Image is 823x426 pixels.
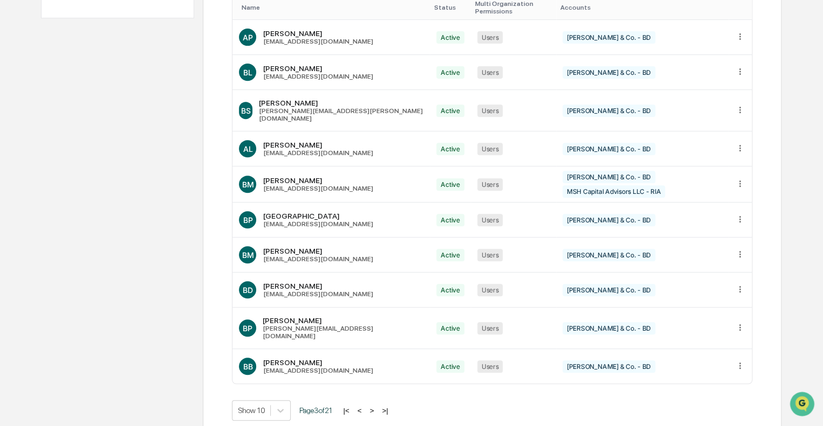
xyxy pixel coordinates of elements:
[436,284,464,296] div: Active
[563,214,655,226] div: [PERSON_NAME] & Co. - BD
[563,360,655,373] div: [PERSON_NAME] & Co. - BD
[436,249,464,261] div: Active
[76,182,131,191] a: Powered byPylon
[89,136,134,146] span: Attestations
[563,104,655,117] div: [PERSON_NAME] & Co. - BD
[11,137,19,145] div: 🖐️
[560,4,724,11] div: Toggle SortBy
[263,176,373,185] div: [PERSON_NAME]
[563,185,666,198] div: MSH Capital Advisors LLC - RIA
[563,249,655,261] div: [PERSON_NAME] & Co. - BD
[263,367,373,374] div: [EMAIL_ADDRESS][DOMAIN_NAME]
[563,322,655,334] div: [PERSON_NAME] & Co. - BD
[243,285,253,295] span: BD
[563,66,655,79] div: [PERSON_NAME] & Co. - BD
[788,390,818,420] iframe: Open customer support
[242,180,253,189] span: BM
[243,215,252,225] span: BP
[436,178,464,191] div: Active
[263,73,373,80] div: [EMAIL_ADDRESS][DOMAIN_NAME]
[263,255,373,263] div: [EMAIL_ADDRESS][DOMAIN_NAME]
[259,99,423,107] div: [PERSON_NAME]
[436,360,464,373] div: Active
[436,31,464,44] div: Active
[436,322,464,334] div: Active
[242,250,253,260] span: BM
[263,290,373,298] div: [EMAIL_ADDRESS][DOMAIN_NAME]
[477,178,503,191] div: Users
[243,68,252,77] span: BL
[22,156,68,167] span: Data Lookup
[436,214,464,226] div: Active
[74,131,138,151] a: 🗄️Attestations
[107,183,131,191] span: Pylon
[340,406,352,415] button: |<
[477,284,503,296] div: Users
[477,104,503,117] div: Users
[263,64,373,73] div: [PERSON_NAME]
[477,249,503,261] div: Users
[263,325,423,340] div: [PERSON_NAME][EMAIL_ADDRESS][DOMAIN_NAME]
[263,185,373,192] div: [EMAIL_ADDRESS][DOMAIN_NAME]
[22,136,70,146] span: Preclearance
[263,282,373,290] div: [PERSON_NAME]
[477,143,503,155] div: Users
[299,406,332,415] span: Page 3 of 21
[379,406,391,415] button: >|
[436,104,464,117] div: Active
[563,31,655,44] div: [PERSON_NAME] & Co. - BD
[263,141,373,149] div: [PERSON_NAME]
[737,4,747,11] div: Toggle SortBy
[241,106,251,115] span: BS
[563,143,655,155] div: [PERSON_NAME] & Co. - BD
[563,171,655,183] div: [PERSON_NAME] & Co. - BD
[436,66,464,79] div: Active
[243,33,253,42] span: AP
[243,144,252,153] span: AL
[436,143,464,155] div: Active
[477,322,503,334] div: Users
[259,107,423,122] div: [PERSON_NAME][EMAIL_ADDRESS][PERSON_NAME][DOMAIN_NAME]
[263,38,373,45] div: [EMAIL_ADDRESS][DOMAIN_NAME]
[263,358,373,367] div: [PERSON_NAME]
[11,157,19,166] div: 🔎
[563,284,655,296] div: [PERSON_NAME] & Co. - BD
[37,93,136,102] div: We're available if you need us!
[477,360,503,373] div: Users
[78,137,87,145] div: 🗄️
[11,23,196,40] p: How can we help?
[263,212,373,220] div: [GEOGRAPHIC_DATA]
[183,86,196,99] button: Start new chat
[354,406,365,415] button: <
[263,220,373,228] div: [EMAIL_ADDRESS][DOMAIN_NAME]
[477,31,503,44] div: Users
[263,316,423,325] div: [PERSON_NAME]
[477,66,503,79] div: Users
[263,149,373,157] div: [EMAIL_ADDRESS][DOMAIN_NAME]
[434,4,467,11] div: Toggle SortBy
[6,152,72,171] a: 🔎Data Lookup
[243,362,252,371] span: BB
[263,247,373,255] div: [PERSON_NAME]
[241,4,426,11] div: Toggle SortBy
[477,214,503,226] div: Users
[11,82,30,102] img: 1746055101610-c473b297-6a78-478c-a979-82029cc54cd1
[243,324,252,333] span: BP
[37,82,177,93] div: Start new chat
[263,29,373,38] div: [PERSON_NAME]
[366,406,377,415] button: >
[6,131,74,151] a: 🖐️Preclearance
